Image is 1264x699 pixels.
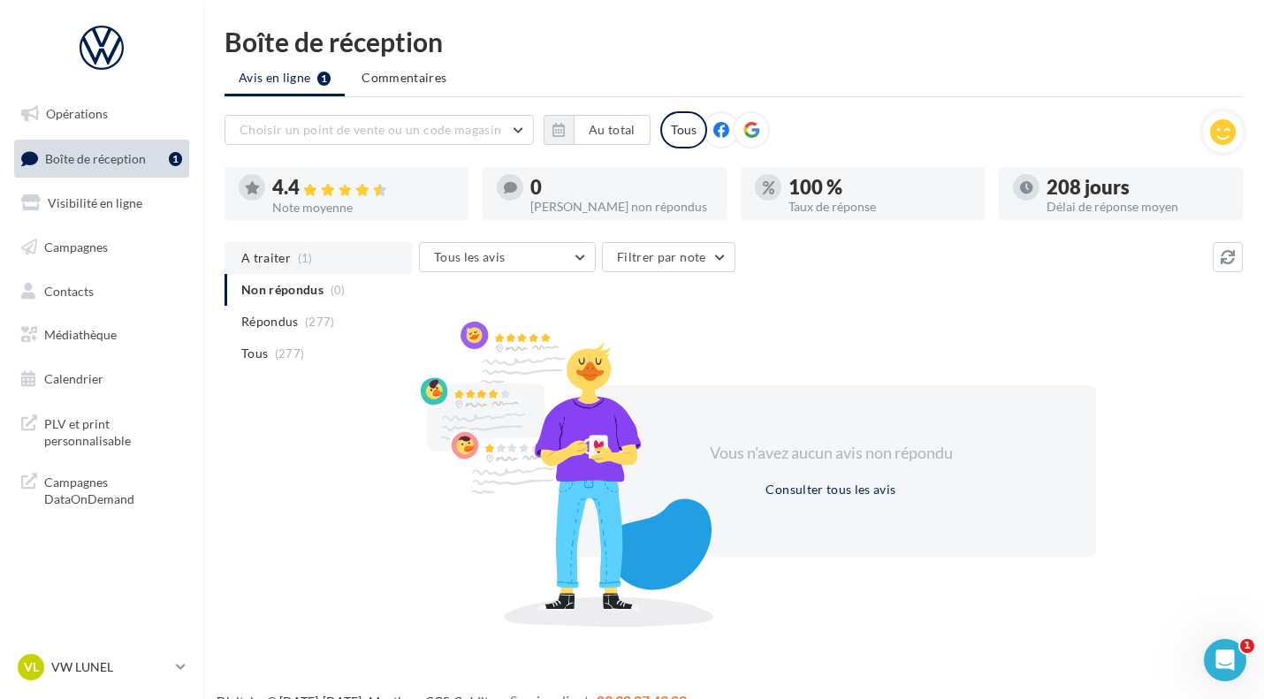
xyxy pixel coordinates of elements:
span: PLV et print personnalisable [44,412,182,450]
button: Tous les avis [419,242,596,272]
span: Campagnes [44,239,108,255]
span: 1 [1240,639,1254,653]
div: Vous n'avez aucun avis non répondu [679,442,983,465]
div: 208 jours [1047,178,1229,197]
a: Campagnes DataOnDemand [11,463,193,515]
span: Opérations [46,106,108,121]
div: 1 [169,152,182,166]
a: Visibilité en ligne [11,185,193,222]
div: Boîte de réception [225,28,1243,55]
button: Au total [544,115,651,145]
a: Contacts [11,273,193,310]
button: Consulter tous les avis [758,479,902,500]
span: (277) [305,315,335,329]
span: Contacts [44,283,94,298]
button: Au total [574,115,651,145]
span: Répondus [241,313,299,331]
span: Boîte de réception [45,150,146,165]
div: Tous [660,111,707,148]
a: Campagnes [11,229,193,266]
div: 100 % [788,178,971,197]
span: Choisir un point de vente ou un code magasin [240,122,501,137]
div: 4.4 [272,178,454,198]
iframe: Intercom live chat [1204,639,1246,681]
a: Boîte de réception1 [11,140,193,178]
span: A traiter [241,249,291,267]
div: [PERSON_NAME] non répondus [530,201,712,213]
div: Taux de réponse [788,201,971,213]
div: Délai de réponse moyen [1047,201,1229,213]
span: VL [24,658,39,676]
button: Choisir un point de vente ou un code magasin [225,115,534,145]
a: PLV et print personnalisable [11,405,193,457]
span: Commentaires [362,69,446,87]
span: Tous les avis [434,249,506,264]
div: Note moyenne [272,201,454,214]
div: 0 [530,178,712,197]
a: Médiathèque [11,316,193,353]
span: (1) [298,251,313,265]
a: Calendrier [11,361,193,398]
span: Campagnes DataOnDemand [44,470,182,508]
p: VW LUNEL [51,658,169,676]
span: Médiathèque [44,327,117,342]
span: Calendrier [44,371,103,386]
a: Opérations [11,95,193,133]
span: (277) [275,346,305,361]
a: VL VW LUNEL [14,650,189,684]
span: Tous [241,345,268,362]
span: Visibilité en ligne [48,195,142,210]
button: Filtrer par note [602,242,735,272]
